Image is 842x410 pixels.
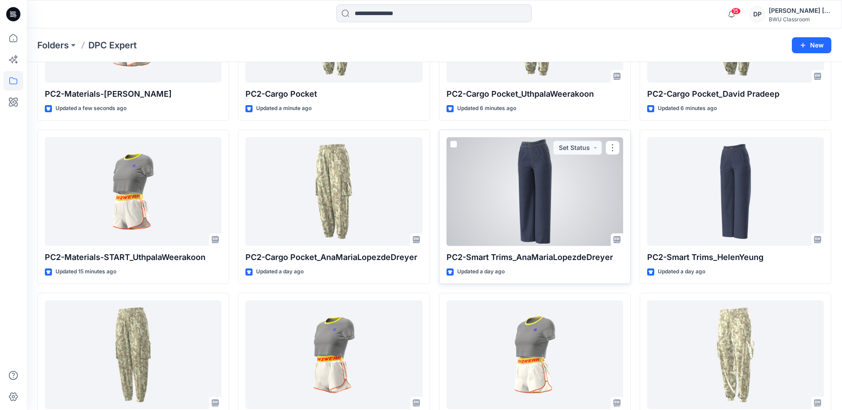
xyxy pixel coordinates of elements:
[447,137,623,246] a: PC2-Smart Trims_AnaMariaLopezdeDreyer
[245,88,422,100] p: PC2-Cargo Pocket
[647,251,824,264] p: PC2-Smart Trims_HelenYeung
[447,300,623,409] a: PC2-Materials-START_Regina Ng
[749,6,765,22] div: DP
[45,137,221,246] a: PC2-Materials-START_UthpalaWeerakoon
[45,300,221,409] a: PC2-Cargo Pocket_HelenYeung
[647,88,824,100] p: PC2-Cargo Pocket_David Pradeep
[769,16,831,23] div: BWU Classroom
[457,267,505,276] p: Updated a day ago
[55,267,116,276] p: Updated 15 minutes ago
[256,267,304,276] p: Updated a day ago
[457,104,516,113] p: Updated 6 minutes ago
[37,39,69,51] a: Folders
[658,267,705,276] p: Updated a day ago
[256,104,312,113] p: Updated a minute ago
[647,137,824,246] a: PC2-Smart Trims_HelenYeung
[647,300,824,409] a: PC2-Cargo Pocket_Regina Ng
[447,88,623,100] p: PC2-Cargo Pocket_UthpalaWeerakoon
[245,300,422,409] a: PC2-Materials-HelenYeung
[45,251,221,264] p: PC2-Materials-START_UthpalaWeerakoon
[731,8,741,15] span: 15
[245,251,422,264] p: PC2-Cargo Pocket_AnaMariaLopezdeDreyer
[792,37,831,53] button: New
[55,104,126,113] p: Updated a few seconds ago
[769,5,831,16] div: [PERSON_NAME] [PERSON_NAME]
[45,88,221,100] p: PC2-Materials-[PERSON_NAME]
[447,251,623,264] p: PC2-Smart Trims_AnaMariaLopezdeDreyer
[245,137,422,246] a: PC2-Cargo Pocket_AnaMariaLopezdeDreyer
[88,39,137,51] p: DPC Expert
[658,104,717,113] p: Updated 6 minutes ago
